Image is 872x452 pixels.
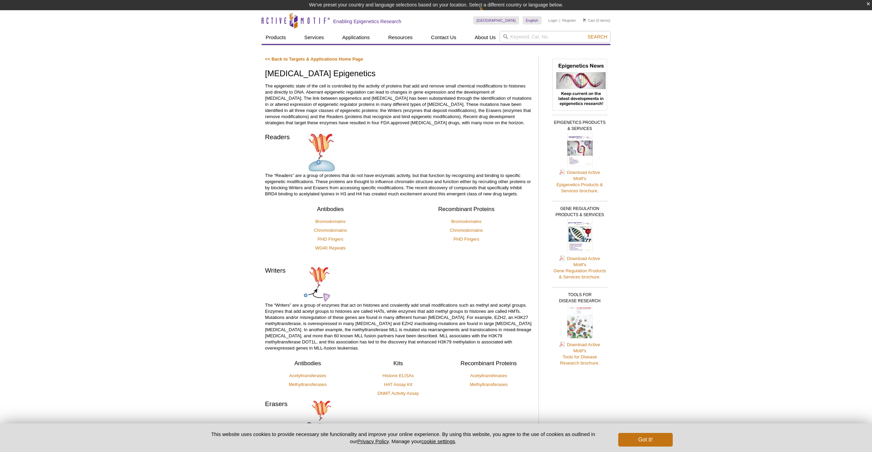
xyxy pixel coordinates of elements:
[356,359,441,368] h3: Kits
[315,219,346,224] a: Bromodomains
[265,266,285,275] h2: Writers
[559,341,600,366] a: Download Active Motif'sTools for DiseaseResearch brochure.
[357,438,389,444] a: Privacy Policy
[289,382,327,387] a: Methyltransferases
[265,132,290,142] h2: Readers
[470,373,507,378] a: Acetyltransferases
[384,382,412,387] a: HAT Assay Kit
[567,219,593,254] img: Active Motif's Gene Regulation Products & Services brochure
[314,228,347,233] a: Chromodomains
[556,59,606,110] a: Sign for our monthly Epigenetics newsletter
[307,132,336,173] img: Protein reader
[552,115,607,133] h2: EPIGENETICS PRODUCTS & SERVICES
[383,373,414,378] a: Histone ELISAs
[265,302,532,351] p: The “Writers” are a group of enzymes that act on histones and covalently add small modifications ...
[302,266,331,302] img: Enzyme writer
[199,431,607,445] p: This website uses cookies to provide necessary site functionality and improve your online experie...
[401,205,532,213] h3: Recombinant Proteins
[451,219,482,224] a: Bromodomains
[556,59,606,109] img: Epigenetics News Signup Form
[265,69,532,79] h1: [MEDICAL_DATA] Epigenetics
[317,237,343,242] a: PHD Fingers
[567,133,593,168] img: Active Motif's Epigenetics Products & Services brochure
[427,31,460,44] a: Contact Us
[453,237,479,242] a: PHD Fingers
[377,391,419,396] a: DNMT Activity Assay
[567,305,593,340] img: Active Motif's Tools for Disease Research brochure
[552,287,607,305] h2: TOOLS FOR DISEASE RESEARCH
[548,18,558,23] a: Login
[265,83,532,126] p: The epigenetic state of the cell is controlled by the activity of proteins that add and remove sm...
[557,169,603,194] a: Download Active Motif'sEpigenetics Products &Services brochure.
[562,18,576,23] a: Register
[473,16,519,25] a: [GEOGRAPHIC_DATA]
[471,31,500,44] a: About Us
[262,31,290,44] a: Products
[583,18,595,23] a: Cart
[618,433,673,447] button: Got it!
[523,16,542,25] a: English
[470,382,508,387] a: Methyltransferases
[583,18,586,22] img: Your Cart
[384,31,417,44] a: Resources
[265,359,351,368] h3: Antibodies
[588,34,607,39] span: Search
[583,16,610,25] li: (0 items)
[446,359,531,368] h3: Recombinant Proteins
[289,373,326,378] a: Acetyltransferases
[552,201,607,219] h2: GENE REGULATION PRODUCTS & SERVICES
[265,56,363,62] a: << Back to Targets & Applications Home Page
[500,31,610,43] input: Keyword, Cat. No.
[265,399,287,408] h2: Erasers
[421,438,455,444] button: cookie settings
[479,5,497,21] img: Change Here
[265,205,396,213] h3: Antibodies
[315,245,345,251] a: WD40 Repeats
[333,18,401,25] h2: Enabling Epigenetics Research
[305,399,333,432] img: Enzyme eraser
[300,31,328,44] a: Services
[450,228,483,233] a: Chromodomains
[554,255,606,280] a: Download Active Motif'sGene Regulation Products& Services brochure.
[265,173,532,197] p: The “Readers” are a group of proteins that do not have enzymatic activity, but that function by r...
[586,34,609,40] button: Search
[559,16,560,25] li: |
[338,31,374,44] a: Applications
